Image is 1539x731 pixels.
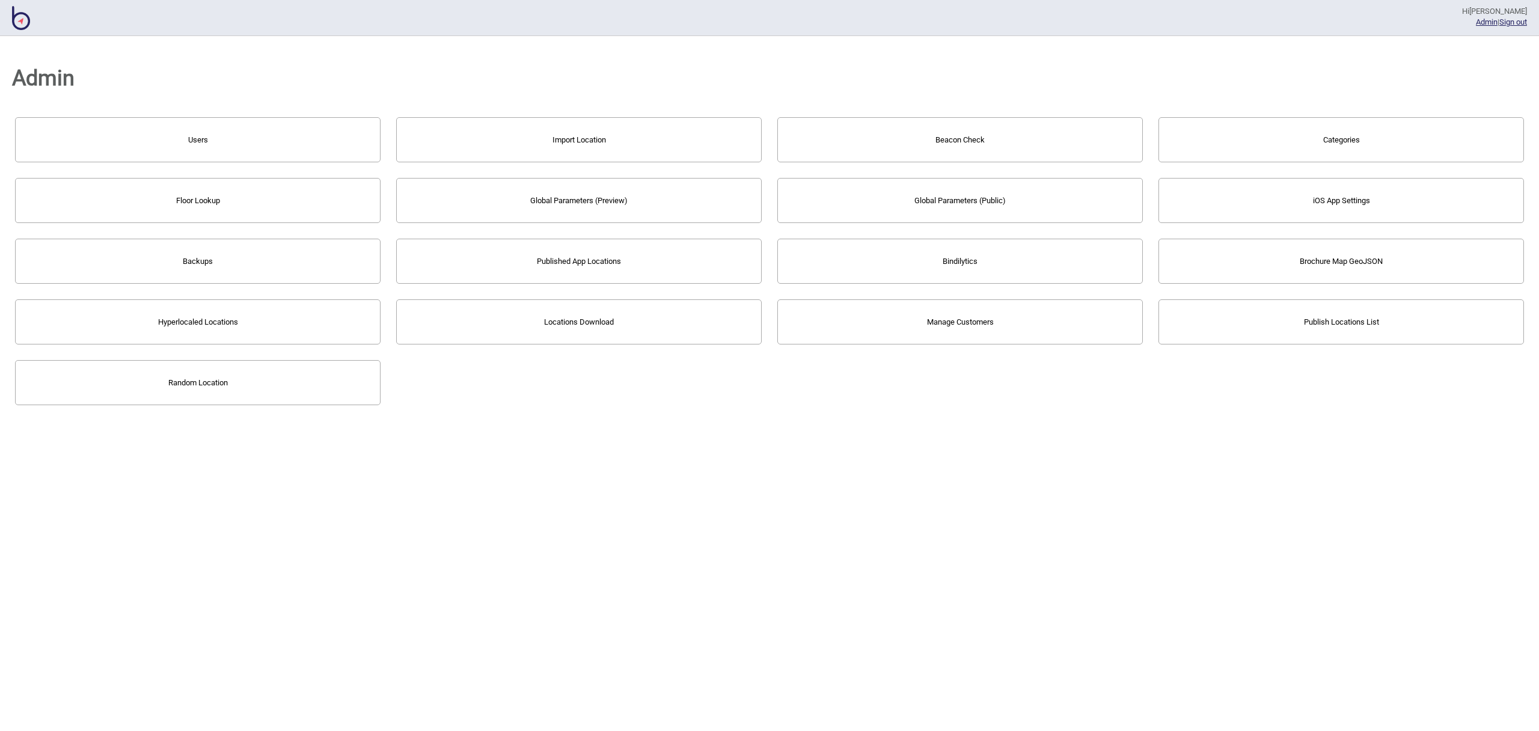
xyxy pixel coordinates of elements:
[1158,299,1524,344] button: Publish Locations List
[15,299,381,344] button: Hyperlocaled Locations
[1158,239,1524,284] button: Brochure Map GeoJSON
[1462,6,1527,17] div: Hi [PERSON_NAME]
[15,239,381,284] button: Backups
[396,239,762,284] button: Published App Locations
[15,360,381,405] button: Random Location
[396,178,762,223] button: Global Parameters (Preview)
[777,117,1143,162] button: Beacon Check
[777,239,1143,284] button: Bindilytics
[1476,17,1499,26] span: |
[396,117,762,162] button: Import Location
[1499,17,1527,26] button: Sign out
[1476,17,1498,26] a: Admin
[396,299,762,344] button: Locations Download
[15,178,381,223] button: Floor Lookup
[15,117,381,162] button: Users
[1158,117,1524,162] button: Categories
[777,299,1143,344] button: Manage Customers
[12,6,30,30] img: BindiMaps CMS
[12,57,1527,100] h1: Admin
[1158,178,1524,223] button: iOS App Settings
[777,178,1143,223] button: Global Parameters (Public)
